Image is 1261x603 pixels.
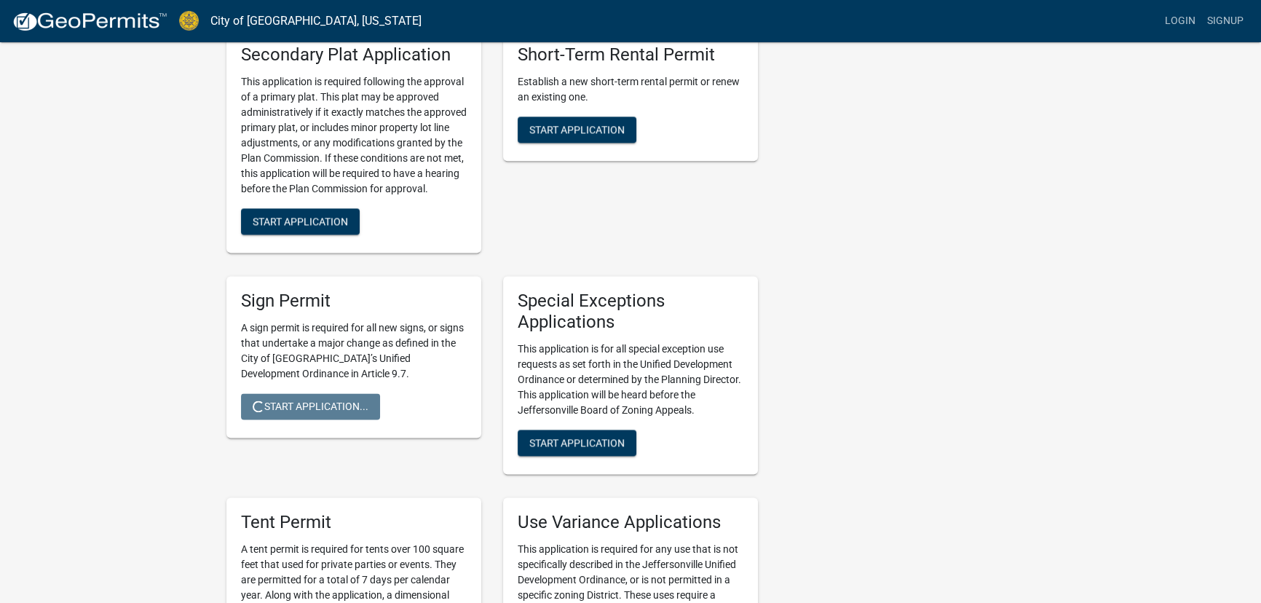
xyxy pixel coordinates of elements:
[253,216,348,227] span: Start Application
[529,436,625,448] span: Start Application
[241,74,467,197] p: This application is required following the approval of a primary plat. This plat may be approved ...
[1201,7,1249,35] a: Signup
[518,117,636,143] button: Start Application
[241,393,380,419] button: Start Application...
[518,291,743,333] h5: Special Exceptions Applications
[518,430,636,456] button: Start Application
[241,44,467,66] h5: Secondary Plat Application
[241,291,467,312] h5: Sign Permit
[253,400,368,411] span: Start Application...
[241,320,467,382] p: A sign permit is required for all new signs, or signs that undertake a major change as defined in...
[241,512,467,533] h5: Tent Permit
[518,74,743,105] p: Establish a new short-term rental permit or renew an existing one.
[210,9,422,33] a: City of [GEOGRAPHIC_DATA], [US_STATE]
[179,11,199,31] img: City of Jeffersonville, Indiana
[1159,7,1201,35] a: Login
[518,342,743,418] p: This application is for all special exception use requests as set forth in the Unified Developmen...
[241,208,360,234] button: Start Application
[529,124,625,135] span: Start Application
[518,44,743,66] h5: Short-Term Rental Permit
[518,512,743,533] h5: Use Variance Applications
